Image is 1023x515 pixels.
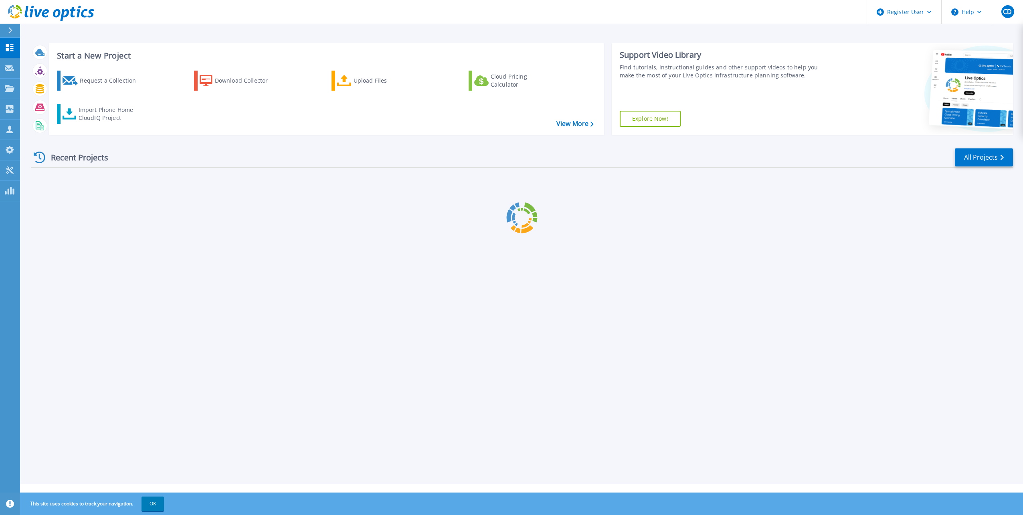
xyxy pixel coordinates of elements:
[469,71,558,91] a: Cloud Pricing Calculator
[491,73,555,89] div: Cloud Pricing Calculator
[142,497,164,511] button: OK
[194,71,283,91] a: Download Collector
[31,148,119,167] div: Recent Projects
[556,120,594,128] a: View More
[22,497,164,511] span: This site uses cookies to track your navigation.
[620,111,681,127] a: Explore Now!
[57,51,593,60] h3: Start a New Project
[80,73,144,89] div: Request a Collection
[955,148,1013,166] a: All Projects
[332,71,421,91] a: Upload Files
[620,63,827,79] div: Find tutorials, instructional guides and other support videos to help you make the most of your L...
[354,73,418,89] div: Upload Files
[79,106,141,122] div: Import Phone Home CloudIQ Project
[1003,8,1012,15] span: CD
[57,71,146,91] a: Request a Collection
[215,73,279,89] div: Download Collector
[620,50,827,60] div: Support Video Library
